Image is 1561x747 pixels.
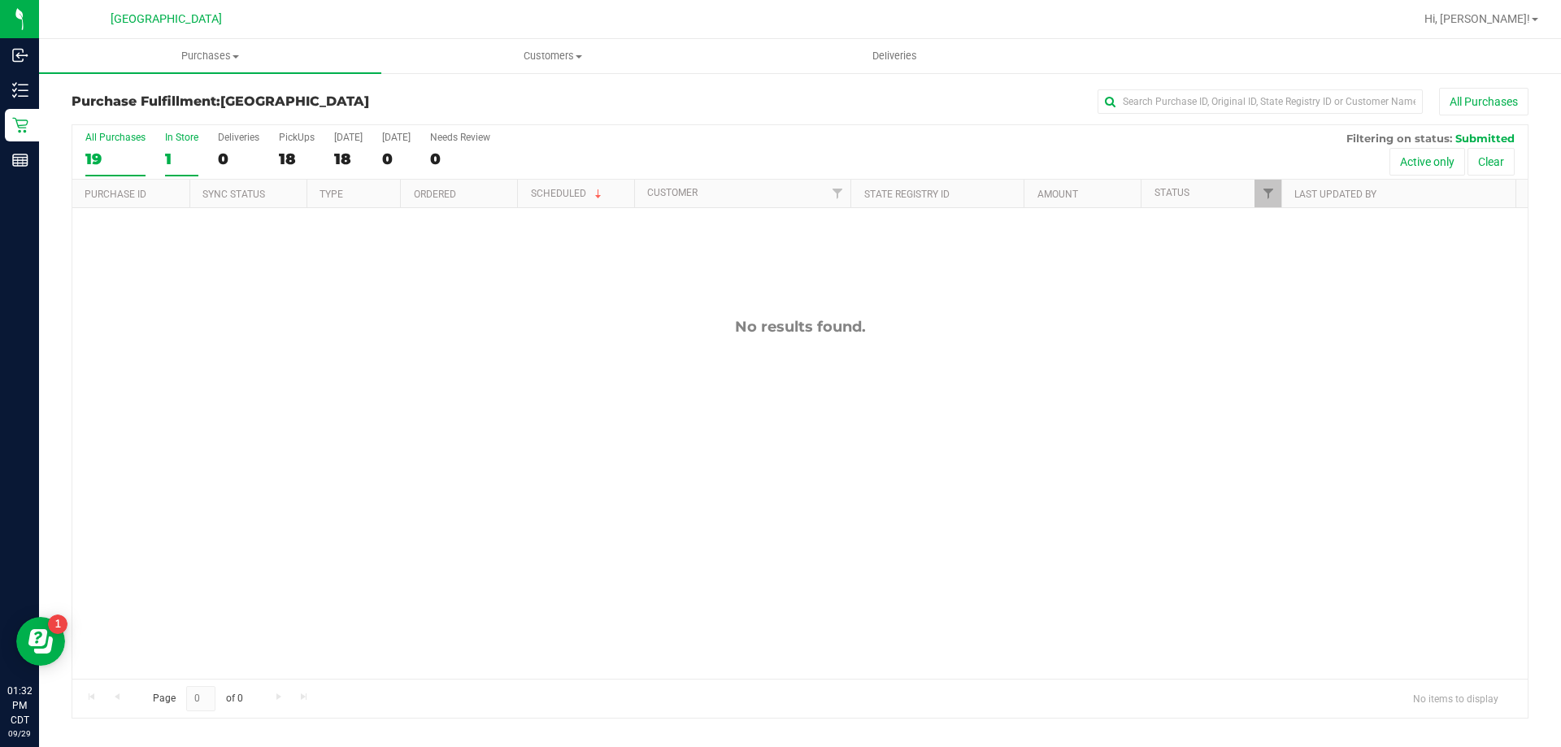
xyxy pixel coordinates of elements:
[382,150,411,168] div: 0
[430,132,490,143] div: Needs Review
[39,49,381,63] span: Purchases
[430,150,490,168] div: 0
[72,94,557,109] h3: Purchase Fulfillment:
[1424,12,1530,25] span: Hi, [PERSON_NAME]!
[85,150,146,168] div: 19
[85,132,146,143] div: All Purchases
[1346,132,1452,145] span: Filtering on status:
[1098,89,1423,114] input: Search Purchase ID, Original ID, State Registry ID or Customer Name...
[382,49,723,63] span: Customers
[39,39,381,73] a: Purchases
[320,189,343,200] a: Type
[1154,187,1189,198] a: Status
[12,117,28,133] inline-svg: Retail
[531,188,605,199] a: Scheduled
[218,132,259,143] div: Deliveries
[334,150,363,168] div: 18
[414,189,456,200] a: Ordered
[165,132,198,143] div: In Store
[12,152,28,168] inline-svg: Reports
[382,132,411,143] div: [DATE]
[850,49,939,63] span: Deliveries
[724,39,1066,73] a: Deliveries
[48,615,67,634] iframe: Resource center unread badge
[111,12,222,26] span: [GEOGRAPHIC_DATA]
[165,150,198,168] div: 1
[1294,189,1376,200] a: Last Updated By
[72,318,1528,336] div: No results found.
[824,180,850,207] a: Filter
[12,47,28,63] inline-svg: Inbound
[1468,148,1515,176] button: Clear
[279,150,315,168] div: 18
[279,132,315,143] div: PickUps
[1254,180,1281,207] a: Filter
[220,93,369,109] span: [GEOGRAPHIC_DATA]
[7,727,32,740] p: 09/29
[381,39,724,73] a: Customers
[1400,686,1511,710] span: No items to display
[139,686,256,711] span: Page of 0
[334,132,363,143] div: [DATE]
[85,189,146,200] a: Purchase ID
[647,187,698,198] a: Customer
[864,189,950,200] a: State Registry ID
[202,189,265,200] a: Sync Status
[1439,88,1528,115] button: All Purchases
[7,684,32,727] p: 01:32 PM CDT
[16,617,65,666] iframe: Resource center
[218,150,259,168] div: 0
[1455,132,1515,145] span: Submitted
[12,82,28,98] inline-svg: Inventory
[1037,189,1078,200] a: Amount
[1389,148,1465,176] button: Active only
